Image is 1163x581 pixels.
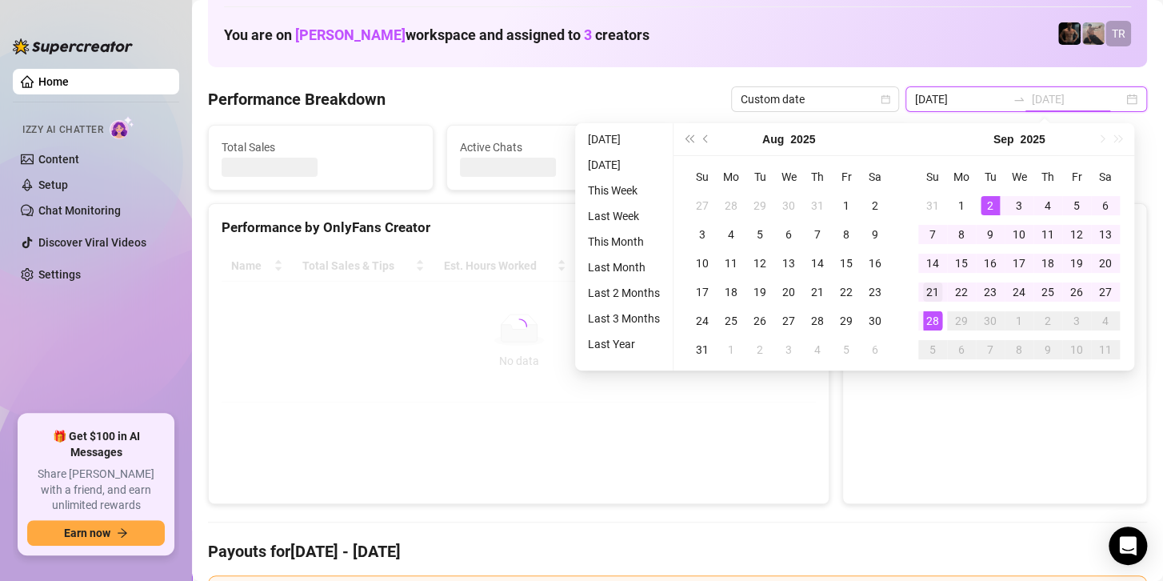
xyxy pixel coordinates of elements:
[881,94,890,104] span: calendar
[1038,340,1057,359] div: 9
[717,307,745,335] td: 2025-08-25
[584,26,592,43] span: 3
[774,191,803,220] td: 2025-07-30
[832,307,861,335] td: 2025-08-29
[1005,220,1033,249] td: 2025-09-10
[947,278,976,307] td: 2025-09-22
[779,225,798,244] div: 6
[1062,249,1091,278] td: 2025-09-19
[952,282,971,302] div: 22
[976,162,1005,191] th: Tu
[1020,123,1045,155] button: Choose a year
[861,307,889,335] td: 2025-08-30
[1082,22,1105,45] img: LC
[717,162,745,191] th: Mo
[22,122,103,138] span: Izzy AI Chatter
[993,123,1014,155] button: Choose a month
[745,191,774,220] td: 2025-07-29
[1096,225,1115,244] div: 13
[1062,162,1091,191] th: Fr
[861,191,889,220] td: 2025-08-02
[745,220,774,249] td: 2025-08-05
[1005,335,1033,364] td: 2025-10-08
[38,204,121,217] a: Chat Monitoring
[952,254,971,273] div: 15
[1067,282,1086,302] div: 26
[750,254,769,273] div: 12
[947,191,976,220] td: 2025-09-01
[865,225,885,244] div: 9
[693,311,712,331] div: 24
[779,340,798,359] div: 3
[923,225,942,244] div: 7
[952,196,971,215] div: 1
[1062,307,1091,335] td: 2025-10-03
[688,249,717,278] td: 2025-08-10
[1032,90,1123,108] input: End date
[803,249,832,278] td: 2025-08-14
[460,138,658,156] span: Active Chats
[688,307,717,335] td: 2025-08-24
[721,196,741,215] div: 28
[208,88,386,110] h4: Performance Breakdown
[1062,335,1091,364] td: 2025-10-10
[721,311,741,331] div: 25
[976,307,1005,335] td: 2025-09-30
[837,225,856,244] div: 8
[1009,282,1029,302] div: 24
[27,520,165,546] button: Earn nowarrow-right
[774,162,803,191] th: We
[1067,340,1086,359] div: 10
[1013,93,1025,106] span: swap-right
[1067,196,1086,215] div: 5
[688,220,717,249] td: 2025-08-03
[1091,249,1120,278] td: 2025-09-20
[1096,340,1115,359] div: 11
[837,254,856,273] div: 15
[680,123,697,155] button: Last year (Control + left)
[13,38,133,54] img: logo-BBDzfeDw.svg
[581,181,666,200] li: This Week
[222,217,816,238] div: Performance by OnlyFans Creator
[688,278,717,307] td: 2025-08-17
[295,26,406,43] span: [PERSON_NAME]
[721,340,741,359] div: 1
[1091,307,1120,335] td: 2025-10-04
[808,254,827,273] div: 14
[837,196,856,215] div: 1
[693,254,712,273] div: 10
[774,249,803,278] td: 2025-08-13
[741,87,889,111] span: Custom date
[693,340,712,359] div: 31
[745,278,774,307] td: 2025-08-19
[947,249,976,278] td: 2025-09-15
[745,307,774,335] td: 2025-08-26
[1067,254,1086,273] div: 19
[1091,278,1120,307] td: 2025-09-27
[1038,254,1057,273] div: 18
[1009,311,1029,331] div: 1
[918,307,947,335] td: 2025-09-28
[38,268,81,281] a: Settings
[693,282,712,302] div: 17
[1005,191,1033,220] td: 2025-09-03
[1058,22,1081,45] img: Trent
[808,196,827,215] div: 31
[774,220,803,249] td: 2025-08-06
[750,282,769,302] div: 19
[947,307,976,335] td: 2025-09-29
[837,340,856,359] div: 5
[923,282,942,302] div: 21
[1033,249,1062,278] td: 2025-09-18
[1096,311,1115,331] div: 4
[693,196,712,215] div: 27
[717,220,745,249] td: 2025-08-04
[688,162,717,191] th: Su
[918,278,947,307] td: 2025-09-21
[693,225,712,244] div: 3
[779,196,798,215] div: 30
[721,282,741,302] div: 18
[947,335,976,364] td: 2025-10-06
[918,249,947,278] td: 2025-09-14
[750,196,769,215] div: 29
